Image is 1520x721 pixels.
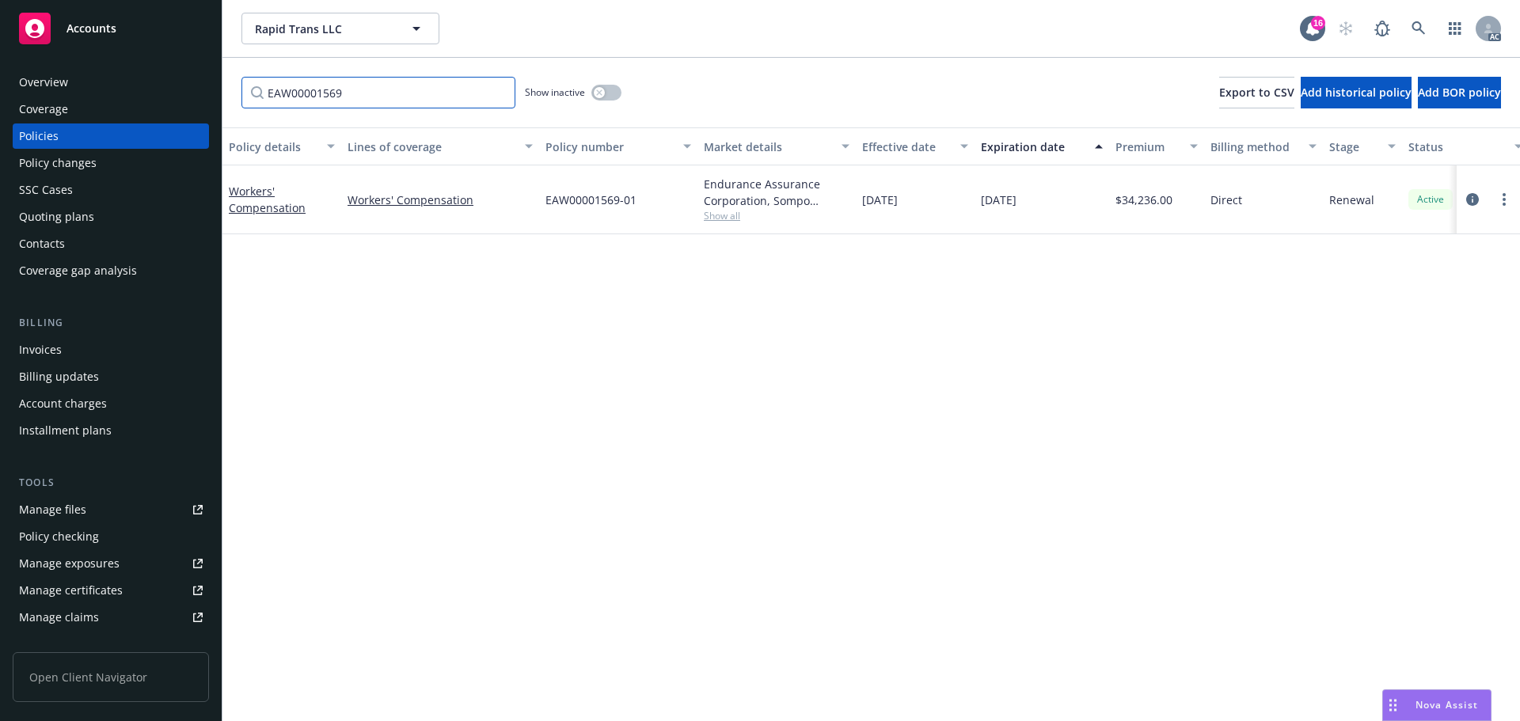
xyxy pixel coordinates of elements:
[704,139,832,155] div: Market details
[19,70,68,95] div: Overview
[13,315,209,331] div: Billing
[13,231,209,256] a: Contacts
[19,204,94,230] div: Quoting plans
[19,97,68,122] div: Coverage
[1418,77,1501,108] button: Add BOR policy
[862,139,951,155] div: Effective date
[1210,192,1242,208] span: Direct
[66,22,116,35] span: Accounts
[1463,190,1482,209] a: circleInformation
[981,139,1085,155] div: Expiration date
[19,258,137,283] div: Coverage gap analysis
[856,127,975,165] button: Effective date
[1323,127,1402,165] button: Stage
[545,139,674,155] div: Policy number
[1329,192,1374,208] span: Renewal
[13,475,209,491] div: Tools
[1415,192,1446,207] span: Active
[19,150,97,176] div: Policy changes
[348,139,515,155] div: Lines of coverage
[1403,13,1434,44] a: Search
[13,418,209,443] a: Installment plans
[981,192,1016,208] span: [DATE]
[341,127,539,165] button: Lines of coverage
[348,192,533,208] a: Workers' Compensation
[1115,192,1172,208] span: $34,236.00
[975,127,1109,165] button: Expiration date
[539,127,697,165] button: Policy number
[13,123,209,149] a: Policies
[13,6,209,51] a: Accounts
[13,391,209,416] a: Account charges
[13,258,209,283] a: Coverage gap analysis
[19,578,123,603] div: Manage certificates
[1115,139,1180,155] div: Premium
[1219,85,1294,100] span: Export to CSV
[1366,13,1398,44] a: Report a Bug
[229,139,317,155] div: Policy details
[1408,139,1505,155] div: Status
[1418,85,1501,100] span: Add BOR policy
[1301,77,1412,108] button: Add historical policy
[1329,139,1378,155] div: Stage
[19,418,112,443] div: Installment plans
[525,85,585,99] span: Show inactive
[229,184,306,215] a: Workers' Compensation
[545,192,636,208] span: EAW00001569-01
[13,150,209,176] a: Policy changes
[19,497,86,522] div: Manage files
[255,21,392,37] span: Rapid Trans LLC
[19,177,73,203] div: SSC Cases
[19,632,93,657] div: Manage BORs
[13,524,209,549] a: Policy checking
[13,551,209,576] a: Manage exposures
[13,97,209,122] a: Coverage
[1219,77,1294,108] button: Export to CSV
[1495,190,1514,209] a: more
[13,177,209,203] a: SSC Cases
[704,209,849,222] span: Show all
[1382,689,1491,721] button: Nova Assist
[697,127,856,165] button: Market details
[1415,698,1478,712] span: Nova Assist
[13,337,209,362] a: Invoices
[19,231,65,256] div: Contacts
[13,204,209,230] a: Quoting plans
[1439,13,1471,44] a: Switch app
[1301,85,1412,100] span: Add historical policy
[19,337,62,362] div: Invoices
[13,70,209,95] a: Overview
[1383,690,1403,720] div: Drag to move
[222,127,341,165] button: Policy details
[19,524,99,549] div: Policy checking
[13,632,209,657] a: Manage BORs
[241,77,515,108] input: Filter by keyword...
[19,605,99,630] div: Manage claims
[13,497,209,522] a: Manage files
[1109,127,1204,165] button: Premium
[19,391,107,416] div: Account charges
[862,192,898,208] span: [DATE]
[1210,139,1299,155] div: Billing method
[13,578,209,603] a: Manage certificates
[13,605,209,630] a: Manage claims
[13,652,209,702] span: Open Client Navigator
[1204,127,1323,165] button: Billing method
[13,364,209,389] a: Billing updates
[241,13,439,44] button: Rapid Trans LLC
[19,551,120,576] div: Manage exposures
[19,123,59,149] div: Policies
[1311,16,1325,30] div: 16
[19,364,99,389] div: Billing updates
[1330,13,1362,44] a: Start snowing
[704,176,849,209] div: Endurance Assurance Corporation, Sompo International, Atlas General Insurance Services (RPS)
